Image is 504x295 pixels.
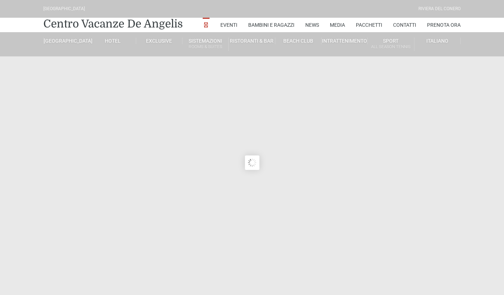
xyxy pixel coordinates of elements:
a: Intrattenimento [322,38,368,44]
a: [GEOGRAPHIC_DATA] [43,38,90,44]
a: News [305,18,319,32]
a: Media [330,18,345,32]
a: Bambini e Ragazzi [248,18,294,32]
a: Centro Vacanze De Angelis [43,17,183,31]
a: SistemazioniRooms & Suites [182,38,229,51]
div: [GEOGRAPHIC_DATA] [43,5,85,12]
a: Pacchetti [356,18,382,32]
a: Beach Club [275,38,322,44]
a: Eventi [220,18,237,32]
small: All Season Tennis [368,43,414,50]
small: Rooms & Suites [182,43,228,50]
a: SportAll Season Tennis [368,38,414,51]
a: Contatti [393,18,416,32]
a: Exclusive [136,38,182,44]
a: Hotel [90,38,136,44]
a: Italiano [414,38,461,44]
span: Italiano [426,38,448,44]
div: Riviera Del Conero [418,5,461,12]
a: Prenota Ora [427,18,461,32]
a: Ristoranti & Bar [229,38,275,44]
